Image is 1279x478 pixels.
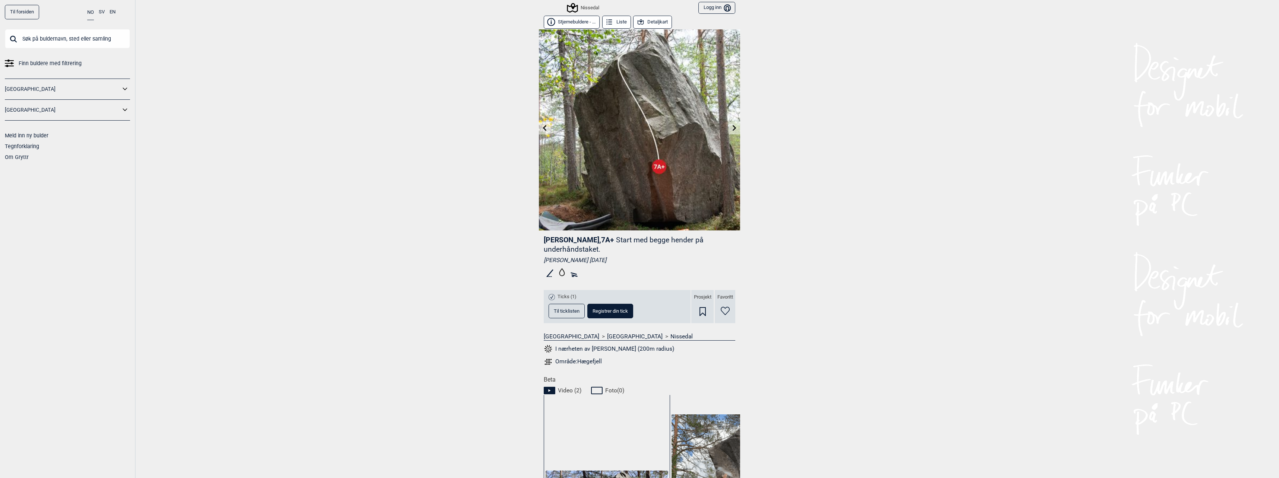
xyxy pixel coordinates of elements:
[587,304,633,318] button: Registrer din tick
[544,357,735,366] a: Område:Hægefjell
[5,5,39,19] a: Til forsiden
[717,294,733,300] span: Favoritt
[544,16,600,29] button: Stjernebuldere - ...
[99,5,105,19] button: SV
[5,58,130,69] a: Finn buldere med filtrering
[544,236,704,254] p: Start med begge hender på underhåndstaket.
[5,143,39,149] a: Tegnforklaring
[698,2,735,14] button: Logg inn
[544,236,614,244] span: [PERSON_NAME] , 7A+
[544,256,735,264] div: [PERSON_NAME] [DATE]
[593,309,628,313] span: Registrer din tick
[568,3,599,12] div: Nissedal
[558,294,577,300] span: Ticks (1)
[539,29,740,230] img: Gjermund Eggen 190920
[5,29,130,48] input: Søk på buldernavn, sted eller samling
[19,58,82,69] span: Finn buldere med filtrering
[5,84,120,95] a: [GEOGRAPHIC_DATA]
[605,387,624,394] span: Foto ( 0 )
[87,5,94,20] button: NO
[544,333,599,340] a: [GEOGRAPHIC_DATA]
[691,290,714,323] div: Prosjekt
[549,304,585,318] button: Til ticklisten
[5,105,120,115] a: [GEOGRAPHIC_DATA]
[555,358,602,365] div: Område: Hægefjell
[544,344,674,354] button: I nærheten av [PERSON_NAME] (200m radius)
[544,333,735,340] nav: > >
[607,333,663,340] a: [GEOGRAPHIC_DATA]
[670,333,693,340] a: Nissedal
[602,16,631,29] button: Liste
[5,133,48,138] a: Meld inn ny bulder
[558,387,581,394] span: Video ( 2 )
[5,154,29,160] a: Om Gryttr
[554,309,580,313] span: Til ticklisten
[633,16,672,29] button: Detaljkart
[110,5,116,19] button: EN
